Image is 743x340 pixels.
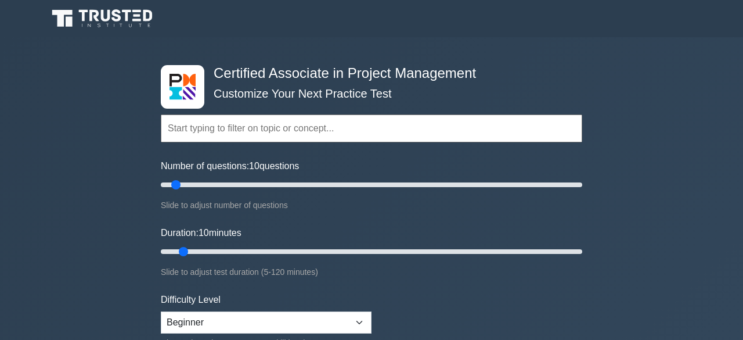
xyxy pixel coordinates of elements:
span: 10 [249,161,259,171]
span: 10 [199,228,209,238]
h4: Certified Associate in Project Management [209,65,525,82]
label: Number of questions: questions [161,159,299,173]
input: Start typing to filter on topic or concept... [161,114,582,142]
div: Slide to adjust test duration (5-120 minutes) [161,265,582,279]
div: Slide to adjust number of questions [161,198,582,212]
label: Difficulty Level [161,293,221,307]
label: Duration: minutes [161,226,241,240]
